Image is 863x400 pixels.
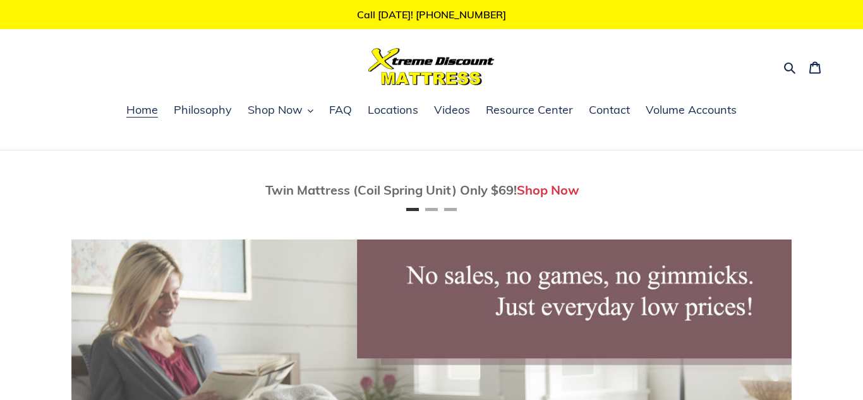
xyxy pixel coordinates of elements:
[444,208,457,211] button: Page 3
[120,101,164,120] a: Home
[646,102,737,118] span: Volume Accounts
[428,101,476,120] a: Videos
[368,102,418,118] span: Locations
[241,101,320,120] button: Shop Now
[589,102,630,118] span: Contact
[639,101,743,120] a: Volume Accounts
[329,102,352,118] span: FAQ
[582,101,636,120] a: Contact
[486,102,573,118] span: Resource Center
[517,182,579,198] a: Shop Now
[361,101,425,120] a: Locations
[480,101,579,120] a: Resource Center
[265,182,517,198] span: Twin Mattress (Coil Spring Unit) Only $69!
[126,102,158,118] span: Home
[406,208,419,211] button: Page 1
[248,102,303,118] span: Shop Now
[368,48,495,85] img: Xtreme Discount Mattress
[174,102,232,118] span: Philosophy
[425,208,438,211] button: Page 2
[323,101,358,120] a: FAQ
[434,102,470,118] span: Videos
[167,101,238,120] a: Philosophy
